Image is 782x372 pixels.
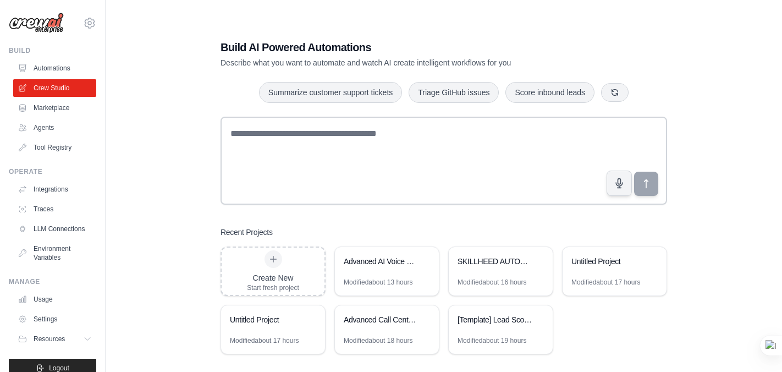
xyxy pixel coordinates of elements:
div: Modified about 18 hours [344,336,412,345]
a: Settings [13,310,96,328]
a: Automations [13,59,96,77]
div: Create New [247,272,299,283]
div: Operate [9,167,96,176]
div: Advanced AI Voice Calling Support System [344,256,419,267]
div: Modified about 13 hours [344,278,412,287]
a: Tool Registry [13,139,96,156]
div: Untitled Project [571,256,647,267]
button: Score inbound leads [505,82,594,103]
a: Marketplace [13,99,96,117]
a: Agents [13,119,96,136]
img: Logo [9,13,64,34]
div: Untitled Project [230,314,305,325]
div: Modified about 16 hours [458,278,526,287]
h3: Recent Projects [221,227,273,238]
span: Resources [34,335,65,343]
div: Manage [9,277,96,286]
a: LLM Connections [13,220,96,238]
button: Summarize customer support tickets [259,82,402,103]
a: Crew Studio [13,79,96,97]
div: Modified about 17 hours [230,336,299,345]
div: Modified about 17 hours [571,278,640,287]
h1: Build AI Powered Automations [221,40,590,55]
div: Start fresh project [247,283,299,292]
button: Get new suggestions [601,83,629,102]
p: Describe what you want to automate and watch AI create intelligent workflows for you [221,57,590,68]
div: SKILLHEED AUTOMATION ECOSYSTEM - Role-Specific Tools Integration [458,256,533,267]
div: Advanced Call Center & Support Management System [344,314,419,325]
button: Resources [13,330,96,348]
a: Traces [13,200,96,218]
div: [Template] Lead Scoring and Strategy Crew [458,314,533,325]
a: Integrations [13,180,96,198]
div: Build [9,46,96,55]
div: Modified about 19 hours [458,336,526,345]
button: Triage GitHub issues [409,82,499,103]
button: Click to speak your automation idea [607,171,632,196]
a: Usage [13,291,96,308]
a: Environment Variables [13,240,96,266]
